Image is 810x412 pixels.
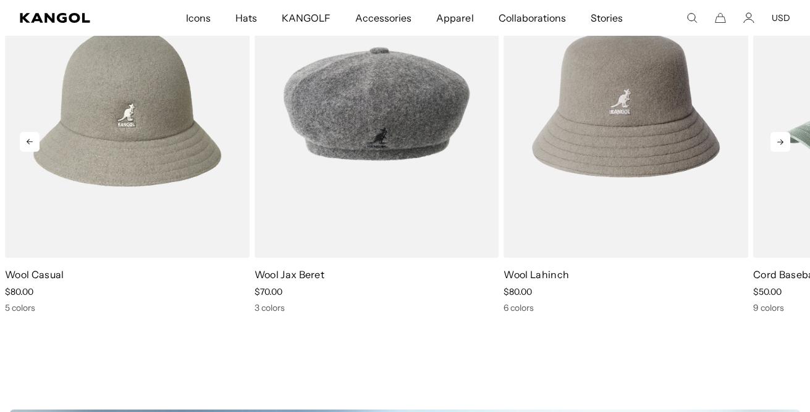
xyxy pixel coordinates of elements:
span: $70.00 [255,286,282,297]
div: 3 colors [255,302,499,313]
span: $50.00 [753,286,782,297]
summary: Search here [686,12,698,23]
p: Wool Jax Beret [255,268,499,281]
button: USD [772,12,790,23]
button: Cart [715,12,726,23]
p: Wool Lahinch [504,268,748,281]
a: Account [743,12,754,23]
span: $80.00 [5,286,33,297]
div: 6 colors [504,302,748,313]
a: Kangol [20,13,122,23]
span: $80.00 [504,286,532,297]
div: 5 colors [5,302,250,313]
p: Wool Casual [5,268,250,281]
